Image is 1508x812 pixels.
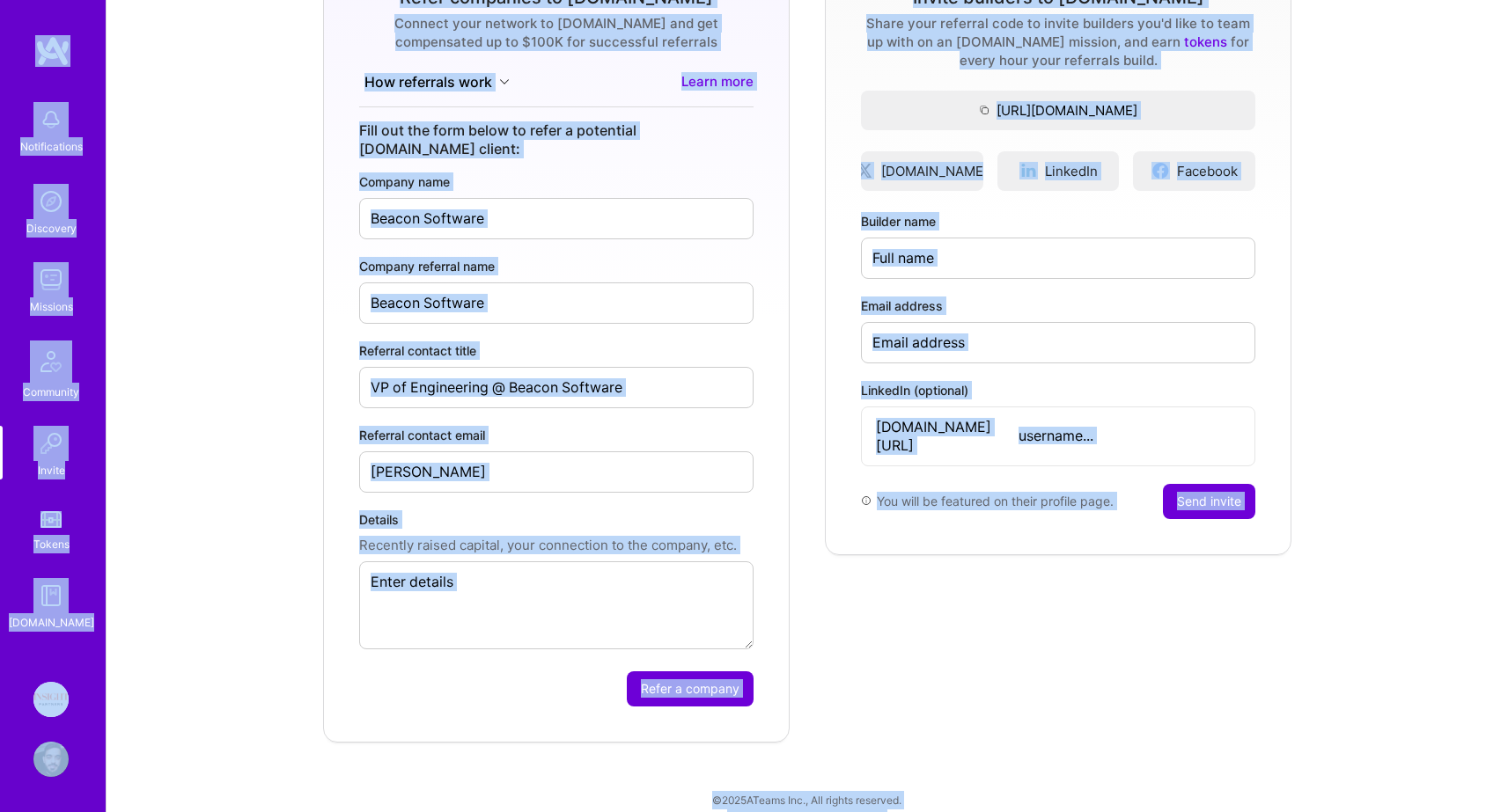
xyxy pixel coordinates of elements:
[29,682,73,717] a: Insight Partners: Data & AI - Sourcing
[359,257,754,275] label: Company referral name
[23,383,79,401] div: Community
[856,162,874,179] img: xLogo
[1177,162,1238,180] span: Facebook
[29,742,73,777] a: User Avatar
[9,613,94,632] div: [DOMAIN_NAME]
[1184,33,1227,50] a: tokens
[359,14,754,51] div: Connect your network to [DOMAIN_NAME] and get compensated up to $100K for successful referrals
[861,101,1255,120] span: [URL][DOMAIN_NAME]
[861,296,1255,315] label: Email address
[359,198,754,239] input: Enter name
[861,322,1255,363] input: Email address
[1151,162,1170,179] img: facebookLogo
[35,35,70,67] img: logo
[861,14,1255,69] div: Share your referral code to invite builders you'd like to team up with on an [DOMAIN_NAME] missio...
[861,212,1255,230] label: Builder name
[359,341,754,360] label: Referral contact title
[30,340,72,383] img: Community
[1163,484,1255,519] button: Send invite
[1019,427,1240,445] input: username...
[38,461,65,479] div: Invite
[1133,151,1255,191] a: Facebook
[861,484,1114,519] div: You will be featured on their profile page.
[33,742,69,777] img: User Avatar
[33,578,69,613] img: guide book
[359,510,754,529] label: Details
[33,535,70,553] div: Tokens
[997,151,1120,191] a: LinkedIn
[33,184,69,219] img: discovery
[359,426,754,444] label: Referral contact email
[1019,162,1038,179] img: linkedinLogo
[876,418,1019,455] span: [DOMAIN_NAME][URL]
[33,262,69,297] img: teamwork
[359,282,754,324] input: Full name
[20,137,83,156] div: Notifications
[26,219,77,238] div: Discovery
[30,297,73,316] div: Missions
[881,162,988,180] span: [DOMAIN_NAME]
[1045,162,1098,180] span: LinkedIn
[359,72,515,92] button: How referrals work
[359,367,754,408] input: Full title or role
[40,511,62,528] img: tokens
[359,172,754,191] label: Company name
[861,381,1255,399] label: LinkedIn (optional)
[33,426,69,461] img: Invite
[861,151,983,191] a: [DOMAIN_NAME]
[359,451,754,493] input: Email address
[33,102,69,137] img: bell
[359,536,754,554] p: Recently raised capital, your connection to the company, etc.
[627,671,754,706] button: Refer a company
[861,91,1255,130] button: [URL][DOMAIN_NAME]
[681,72,754,92] a: Learn more
[33,682,69,717] img: Insight Partners: Data & AI - Sourcing
[861,238,1255,279] input: Full name
[359,121,754,158] div: Fill out the form below to refer a potential [DOMAIN_NAME] client:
